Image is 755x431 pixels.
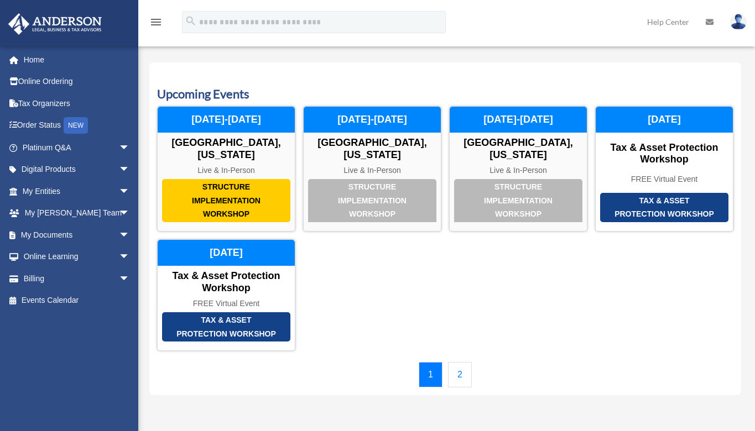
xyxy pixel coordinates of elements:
[596,107,733,133] div: [DATE]
[596,175,733,184] div: FREE Virtual Event
[149,19,163,29] a: menu
[157,106,295,232] a: Structure Implementation Workshop [GEOGRAPHIC_DATA], [US_STATE] Live & In-Person [DATE]-[DATE]
[185,15,197,27] i: search
[119,136,141,159] span: arrow_drop_down
[119,159,141,181] span: arrow_drop_down
[64,117,88,134] div: NEW
[596,142,733,166] div: Tax & Asset Protection Workshop
[149,15,163,29] i: menu
[303,106,441,232] a: Structure Implementation Workshop [GEOGRAPHIC_DATA], [US_STATE] Live & In-Person [DATE]-[DATE]
[119,267,141,290] span: arrow_drop_down
[600,193,728,222] div: Tax & Asset Protection Workshop
[158,240,295,266] div: [DATE]
[158,299,295,308] div: FREE Virtual Event
[304,166,441,175] div: Live & In-Person
[450,107,587,133] div: [DATE]-[DATE]
[8,202,147,224] a: My [PERSON_NAME] Teamarrow_drop_down
[595,106,733,232] a: Tax & Asset Protection Workshop Tax & Asset Protection Workshop FREE Virtual Event [DATE]
[8,290,141,312] a: Events Calendar
[157,86,733,103] h3: Upcoming Events
[5,13,105,35] img: Anderson Advisors Platinum Portal
[119,224,141,246] span: arrow_drop_down
[8,267,147,290] a: Billingarrow_drop_down
[158,107,295,133] div: [DATE]-[DATE]
[419,362,442,387] a: 1
[8,159,147,181] a: Digital Productsarrow_drop_down
[119,246,141,269] span: arrow_drop_down
[8,224,147,246] a: My Documentsarrow_drop_down
[158,137,295,161] div: [GEOGRAPHIC_DATA], [US_STATE]
[8,71,147,93] a: Online Ordering
[450,137,587,161] div: [GEOGRAPHIC_DATA], [US_STATE]
[162,179,290,222] div: Structure Implementation Workshop
[448,362,472,387] a: 2
[8,136,147,159] a: Platinum Q&Aarrow_drop_down
[304,137,441,161] div: [GEOGRAPHIC_DATA], [US_STATE]
[8,92,147,114] a: Tax Organizers
[454,179,582,222] div: Structure Implementation Workshop
[730,14,747,30] img: User Pic
[158,270,295,294] div: Tax & Asset Protection Workshop
[304,107,441,133] div: [DATE]-[DATE]
[158,166,295,175] div: Live & In-Person
[119,180,141,203] span: arrow_drop_down
[162,312,290,341] div: Tax & Asset Protection Workshop
[157,239,295,351] a: Tax & Asset Protection Workshop Tax & Asset Protection Workshop FREE Virtual Event [DATE]
[449,106,587,232] a: Structure Implementation Workshop [GEOGRAPHIC_DATA], [US_STATE] Live & In-Person [DATE]-[DATE]
[450,166,587,175] div: Live & In-Person
[8,114,147,137] a: Order StatusNEW
[8,246,147,268] a: Online Learningarrow_drop_down
[8,49,147,71] a: Home
[119,202,141,225] span: arrow_drop_down
[8,180,147,202] a: My Entitiesarrow_drop_down
[308,179,436,222] div: Structure Implementation Workshop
